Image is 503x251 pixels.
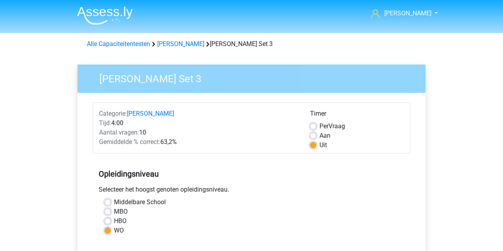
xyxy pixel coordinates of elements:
label: Uit [319,140,327,150]
label: WO [114,226,124,235]
span: Categorie: [99,110,127,117]
h3: [PERSON_NAME] Set 3 [90,70,420,85]
label: HBO [114,216,127,226]
span: Aantal vragen: [99,129,139,136]
span: Per [319,122,329,130]
div: 10 [93,128,304,137]
div: [PERSON_NAME] Set 3 [84,39,419,49]
div: Selecteer het hoogst genoten opleidingsniveau. [93,185,410,197]
a: [PERSON_NAME] [127,110,174,117]
label: Middelbare School [114,197,166,207]
a: [PERSON_NAME] [368,9,432,18]
a: [PERSON_NAME] [157,40,204,48]
div: 4:00 [93,118,304,128]
label: Vraag [319,122,345,131]
label: MBO [114,207,128,216]
span: [PERSON_NAME] [384,9,431,17]
div: Timer [310,109,404,122]
span: Gemiddelde % correct: [99,138,160,146]
span: Tijd: [99,119,111,127]
img: Assessly [77,6,133,25]
div: 63,2% [93,137,304,147]
label: Aan [319,131,330,140]
h5: Opleidingsniveau [99,166,404,182]
a: Alle Capaciteitentesten [87,40,150,48]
